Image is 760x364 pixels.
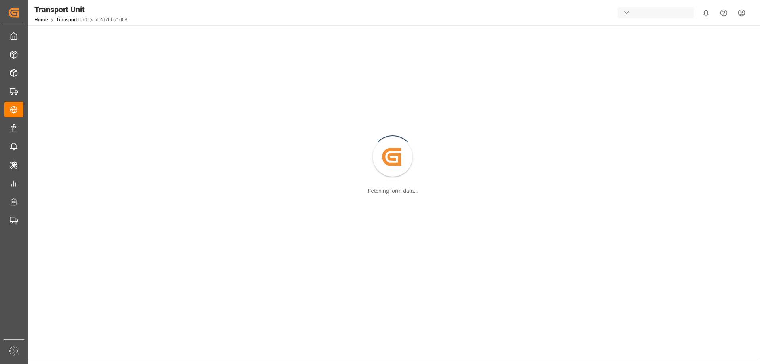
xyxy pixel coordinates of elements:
a: Home [34,17,47,23]
div: Fetching form data... [368,187,418,195]
button: show 0 new notifications [697,4,715,22]
a: Transport Unit [56,17,87,23]
div: Transport Unit [34,4,127,15]
button: Help Center [715,4,733,22]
